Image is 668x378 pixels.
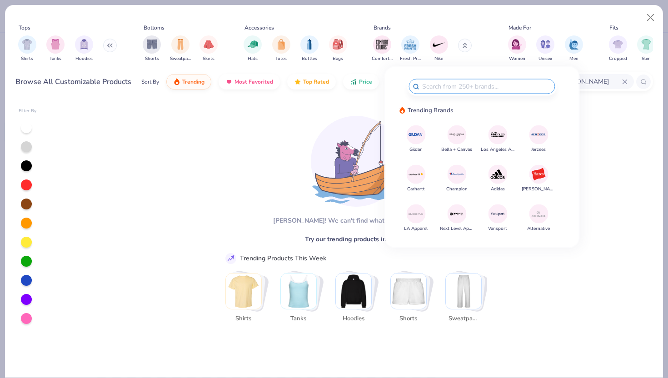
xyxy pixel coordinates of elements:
img: Los Angeles Apparel [490,127,506,143]
img: Sweatpants [446,274,481,309]
button: Most Favorited [219,74,280,90]
div: Fits [609,24,618,32]
img: Bottles Image [304,39,314,50]
img: Shirts Image [22,39,32,50]
span: Hoodies [75,55,93,62]
img: Vansport [490,206,506,222]
button: Trending [166,74,211,90]
div: filter for Shirts [18,35,36,62]
button: filter button [46,35,65,62]
img: Unisex Image [540,39,551,50]
span: Bags [333,55,343,62]
span: Most Favorited [234,78,273,85]
img: Carhartt [408,166,424,182]
button: Stack Card Button Shorts [390,273,432,327]
button: Stack Card Button Tanks [280,273,322,327]
img: Champion [449,166,465,182]
div: Trending Products This Week [240,254,326,263]
div: filter for Totes [272,35,290,62]
button: JerzeesJerzees [529,125,548,153]
img: Bags Image [333,39,343,50]
button: AdidasAdidas [488,164,507,192]
button: CarharttCarhartt [406,164,425,192]
button: Hanes[PERSON_NAME] [522,164,556,192]
img: Tanks Image [50,39,60,50]
img: trend_line.gif [227,254,235,263]
div: filter for Skirts [199,35,218,62]
span: Trending Brands [408,106,453,115]
div: [PERSON_NAME]! We can't find what you're looking for. [273,216,439,225]
span: Skirts [203,55,214,62]
div: filter for Cropped [609,35,627,62]
img: Shorts [391,274,426,309]
span: [PERSON_NAME] [522,185,556,192]
div: filter for Slim [637,35,655,62]
div: filter for Bottles [300,35,319,62]
span: Shirts [229,314,258,323]
button: filter button [143,35,161,62]
span: Totes [275,55,287,62]
img: Adidas [490,166,506,182]
button: ChampionChampion [446,164,468,192]
img: Fresh Prints Image [404,38,417,51]
span: Carhartt [407,185,425,192]
span: Sweatpants [170,55,191,62]
img: Next Level Apparel [449,206,465,222]
span: Bottles [302,55,317,62]
button: Los Angeles ApparelLos Angeles Apparel [481,125,515,153]
button: filter button [300,35,319,62]
span: Price [359,78,372,85]
button: filter button [18,35,36,62]
img: TopRated.gif [294,78,301,85]
img: Women Image [512,39,522,50]
input: Try "T-Shirt" [558,76,622,87]
img: Gildan [408,127,424,143]
div: filter for Shorts [143,35,161,62]
button: Bella + CanvasBella + Canvas [441,125,472,153]
span: Jerzees [531,146,546,153]
img: Bella + Canvas [449,127,465,143]
img: Totes Image [276,39,286,50]
img: Shirts [226,274,261,309]
div: filter for Sweatpants [170,35,191,62]
button: Top Rated [287,74,336,90]
span: LA Apparel [404,225,428,232]
img: Hats Image [248,39,258,50]
button: filter button [430,35,448,62]
button: Stack Card Button Sweatpants [445,273,487,327]
span: Trending [182,78,204,85]
div: Brands [374,24,391,32]
span: Fresh Prints [400,55,421,62]
button: Next Level ApparelNext Level Apparel [440,204,474,232]
button: VansportVansport [488,204,507,232]
span: Vansport [488,225,507,232]
button: LA ApparelLA Apparel [404,204,428,232]
div: filter for Unisex [536,35,554,62]
div: Accessories [244,24,274,32]
div: filter for Women [508,35,526,62]
button: filter button [244,35,262,62]
span: Adidas [491,185,505,192]
img: Hanes [531,166,547,182]
img: Nike Image [432,38,446,51]
span: Alternative [527,225,550,232]
img: Shorts Image [147,39,157,50]
div: filter for Tanks [46,35,65,62]
img: most_fav.gif [225,78,233,85]
span: Comfort Colors [372,55,393,62]
div: Tops [19,24,30,32]
div: filter for Nike [430,35,448,62]
div: filter for Comfort Colors [372,35,393,62]
button: filter button [272,35,290,62]
img: Men Image [569,39,579,50]
img: Hoodies Image [79,39,89,50]
div: Made For [508,24,531,32]
div: filter for Hoodies [75,35,93,62]
img: Loading... [311,116,402,207]
span: Next Level Apparel [440,225,474,232]
span: Cropped [609,55,627,62]
img: Skirts Image [204,39,214,50]
img: trending.gif [173,78,180,85]
button: filter button [400,35,421,62]
div: filter for Hats [244,35,262,62]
